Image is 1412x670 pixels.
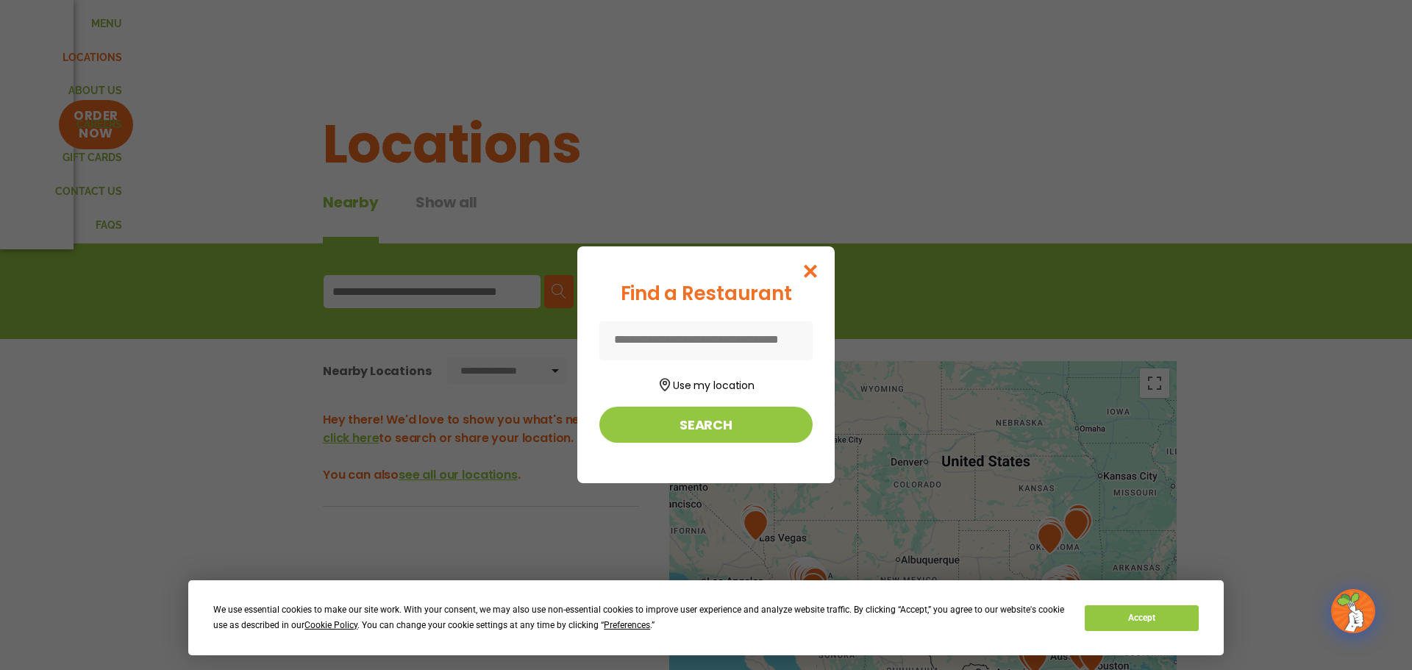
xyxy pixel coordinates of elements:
[599,407,813,443] button: Search
[599,374,813,393] button: Use my location
[188,580,1224,655] div: Cookie Consent Prompt
[213,602,1067,633] div: We use essential cookies to make our site work. With your consent, we may also use non-essential ...
[1333,591,1374,632] img: wpChatIcon
[787,246,835,296] button: Close modal
[304,620,357,630] span: Cookie Policy
[1085,605,1198,631] button: Accept
[599,279,813,308] div: Find a Restaurant
[604,620,650,630] span: Preferences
